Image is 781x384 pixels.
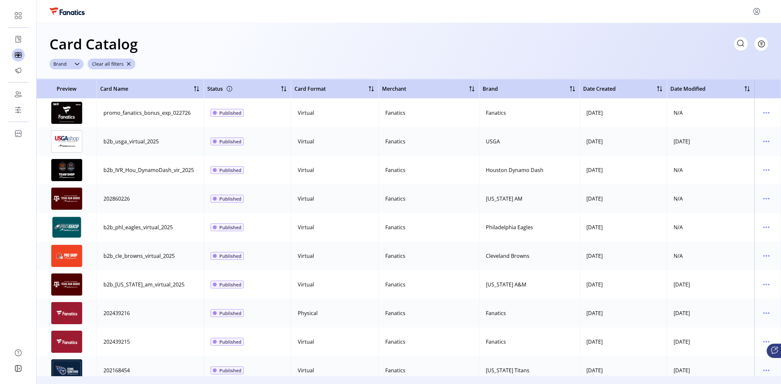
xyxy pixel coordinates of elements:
td: [DATE] [667,299,754,327]
td: [DATE] [580,242,667,270]
div: USGA [486,138,500,145]
button: Clear all filters [88,59,135,69]
img: preview [50,245,83,267]
img: preview [50,331,83,353]
div: Philadelphia Eagles [486,223,533,231]
td: N/A [667,213,754,242]
input: Search [734,37,748,51]
span: Published [219,224,241,231]
button: menu [761,365,772,376]
span: Published [219,195,241,202]
div: Fanatics [385,138,405,145]
td: [DATE] [667,270,754,299]
button: menu [761,108,772,118]
button: menu [761,251,772,261]
div: Virtual [298,109,314,117]
td: N/A [667,184,754,213]
img: preview [50,302,83,324]
span: Date Created [583,85,616,93]
td: N/A [667,99,754,127]
div: 202439215 [103,338,130,346]
div: Virtual [298,281,314,288]
button: menu [761,165,772,175]
div: b2b_[US_STATE]_am_virtual_2025 [103,281,185,288]
div: [US_STATE] A&M [486,281,526,288]
div: Fanatics [385,366,405,374]
img: preview [50,159,83,181]
img: preview [50,130,83,152]
div: [US_STATE] Titans [486,366,529,374]
span: Preview [40,85,93,93]
button: menu [761,279,772,290]
button: menu [751,6,762,17]
td: N/A [667,242,754,270]
div: Fanatics [385,252,405,260]
td: [DATE] [580,156,667,184]
img: logo [49,7,85,15]
span: Published [219,138,241,145]
td: [DATE] [580,270,667,299]
td: [DATE] [667,327,754,356]
span: Date Modified [670,85,706,93]
span: Published [219,167,241,174]
div: b2b_IVR_Hou_DynamoDash_vir_2025 [103,166,194,174]
div: Fanatics [486,109,506,117]
div: Fanatics [486,309,506,317]
span: Published [219,310,241,317]
button: menu [761,222,772,232]
td: [DATE] [667,127,754,156]
div: Virtual [298,166,314,174]
div: Fanatics [385,338,405,346]
span: Brand [483,85,498,93]
div: Fanatics [385,309,405,317]
div: Fanatics [385,223,405,231]
div: [US_STATE] AM [486,195,522,203]
div: Virtual [298,138,314,145]
div: Status [207,84,233,94]
td: [DATE] [580,299,667,327]
td: [DATE] [580,327,667,356]
div: 202439216 [103,309,130,317]
span: Published [219,110,241,116]
span: Clear all filters [92,60,124,67]
button: menu [761,308,772,318]
div: 202168454 [103,366,130,374]
div: dropdown trigger [71,59,84,69]
div: b2b_phl_eagles_virtual_2025 [103,223,173,231]
img: preview [50,359,83,381]
div: Cleveland Browns [486,252,529,260]
span: Published [219,281,241,288]
img: preview [50,188,83,210]
div: Fanatics [385,281,405,288]
button: menu [761,136,772,147]
div: Fanatics [385,195,405,203]
span: Card Format [295,85,326,93]
td: [DATE] [580,213,667,242]
span: Published [219,367,241,374]
div: Virtual [298,338,314,346]
div: Fanatics [486,338,506,346]
div: b2b_cle_browns_virtual_2025 [103,252,175,260]
span: Published [219,253,241,259]
img: preview [50,273,83,296]
span: Brand [49,59,71,69]
span: Merchant [382,85,406,93]
button: Filter Button [754,37,768,51]
span: Published [219,338,241,345]
div: Virtual [298,223,314,231]
td: [DATE] [580,127,667,156]
button: menu [761,193,772,204]
div: Virtual [298,366,314,374]
div: Virtual [298,195,314,203]
div: Physical [298,309,318,317]
div: Fanatics [385,109,405,117]
button: menu [761,337,772,347]
td: [DATE] [580,184,667,213]
div: Fanatics [385,166,405,174]
div: b2b_usga_virtual_2025 [103,138,159,145]
span: Card Name [100,85,128,93]
img: preview [50,102,83,124]
div: promo_fanatics_bonus_exp_022726 [103,109,191,117]
td: [DATE] [580,99,667,127]
td: N/A [667,156,754,184]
